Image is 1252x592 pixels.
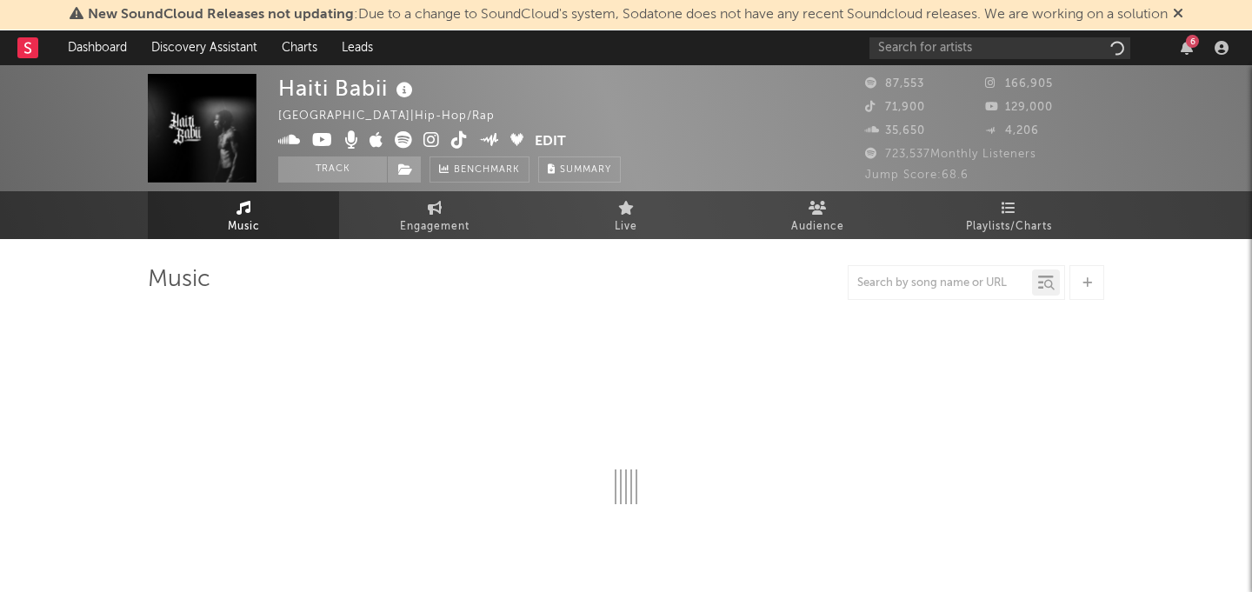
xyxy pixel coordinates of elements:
button: Summary [538,156,621,183]
a: Music [148,191,339,239]
span: Engagement [400,216,469,237]
input: Search for artists [869,37,1130,59]
span: 35,650 [865,125,925,136]
input: Search by song name or URL [849,276,1032,290]
a: Leads [330,30,385,65]
span: 87,553 [865,78,924,90]
span: Playlists/Charts [966,216,1052,237]
span: Summary [560,165,611,175]
a: Engagement [339,191,530,239]
a: Audience [722,191,913,239]
span: Benchmark [454,160,520,181]
span: Live [615,216,637,237]
span: 166,905 [985,78,1053,90]
span: 4,206 [985,125,1039,136]
span: 723,537 Monthly Listeners [865,149,1036,160]
div: Haiti Babii [278,74,417,103]
span: : Due to a change to SoundCloud's system, Sodatone does not have any recent Soundcloud releases. ... [88,8,1168,22]
button: Track [278,156,387,183]
span: Audience [791,216,844,237]
span: Music [228,216,260,237]
div: [GEOGRAPHIC_DATA] | Hip-Hop/Rap [278,106,515,127]
button: Edit [535,131,566,153]
span: Jump Score: 68.6 [865,170,969,181]
button: 6 [1181,41,1193,55]
a: Playlists/Charts [913,191,1104,239]
span: Dismiss [1173,8,1183,22]
a: Charts [270,30,330,65]
span: New SoundCloud Releases not updating [88,8,354,22]
span: 71,900 [865,102,925,113]
div: 6 [1186,35,1199,48]
a: Benchmark [430,156,529,183]
a: Live [530,191,722,239]
a: Discovery Assistant [139,30,270,65]
a: Dashboard [56,30,139,65]
span: 129,000 [985,102,1053,113]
